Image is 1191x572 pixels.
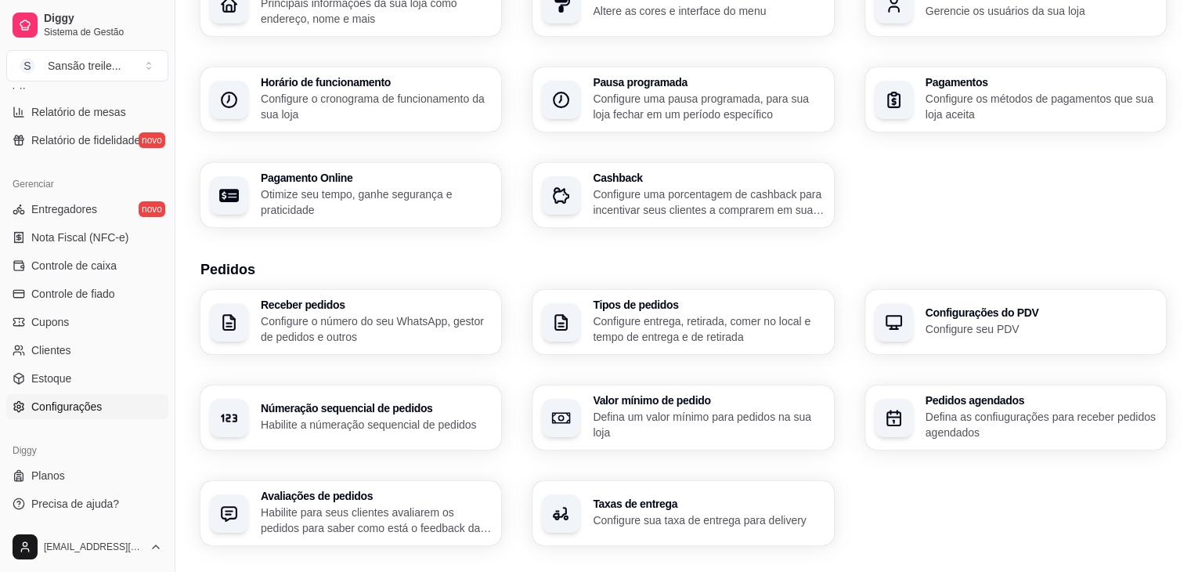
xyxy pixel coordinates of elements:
[44,26,162,38] span: Sistema de Gestão
[593,409,824,440] p: Defina um valor mínimo para pedidos na sua loja
[6,281,168,306] a: Controle de fiado
[31,342,71,358] span: Clientes
[6,394,168,419] a: Configurações
[926,3,1157,19] p: Gerencie os usuários da sua loja
[261,172,492,183] h3: Pagamento Online
[865,290,1166,354] button: Configurações do PDVConfigure seu PDV
[6,197,168,222] a: Entregadoresnovo
[31,132,140,148] span: Relatório de fidelidade
[261,186,492,218] p: Otimize seu tempo, ganhe segurança e praticidade
[31,201,97,217] span: Entregadores
[865,67,1166,132] button: PagamentosConfigure os métodos de pagamentos que sua loja aceita
[6,128,168,153] a: Relatório de fidelidadenovo
[31,468,65,483] span: Planos
[31,399,102,415] span: Configurações
[532,386,833,450] button: Valor mínimo de pedidoDefina um valor mínimo para pedidos na sua loja
[44,541,143,553] span: [EMAIL_ADDRESS][DOMAIN_NAME]
[926,91,1157,122] p: Configure os métodos de pagamentos que sua loja aceita
[200,67,501,132] button: Horário de funcionamentoConfigure o cronograma de funcionamento da sua loja
[31,258,117,273] span: Controle de caixa
[31,371,71,386] span: Estoque
[926,395,1157,406] h3: Pedidos agendados
[6,491,168,516] a: Precisa de ajuda?
[532,67,833,132] button: Pausa programadaConfigure uma pausa programada, para sua loja fechar em um período específico
[48,58,121,74] div: Sansão treile ...
[6,253,168,278] a: Controle de caixa
[6,310,168,335] a: Cupons
[6,366,168,391] a: Estoque
[6,463,168,488] a: Planos
[261,505,492,536] p: Habilite para seus clientes avaliarem os pedidos para saber como está o feedback da sua loja
[593,299,824,310] h3: Tipos de pedidos
[593,91,824,122] p: Configure uma pausa programada, para sua loja fechar em um período específico
[261,91,492,122] p: Configure o cronograma de funcionamento da sua loja
[532,163,833,227] button: CashbackConfigure uma porcentagem de cashback para incentivar seus clientes a comprarem em sua loja
[31,286,115,302] span: Controle de fiado
[593,498,824,509] h3: Taxas de entrega
[593,395,824,406] h3: Valor mínimo de pedido
[200,481,501,545] button: Avaliações de pedidosHabilite para seus clientes avaliarem os pedidos para saber como está o feed...
[20,58,35,74] span: S
[926,77,1157,88] h3: Pagamentos
[6,100,168,125] a: Relatório de mesas
[6,528,168,566] button: [EMAIL_ADDRESS][DOMAIN_NAME]
[593,77,824,88] h3: Pausa programada
[926,409,1157,440] p: Defina as confiugurações para receber pedidos agendados
[6,172,168,197] div: Gerenciar
[31,230,128,245] span: Nota Fiscal (NFC-e)
[593,3,824,19] p: Altere as cores e interface do menu
[44,12,162,26] span: Diggy
[593,512,824,528] p: Configure sua taxa de entrega para delivery
[200,290,501,354] button: Receber pedidosConfigure o número do seu WhatsApp, gestor de pedidos e outros
[865,386,1166,450] button: Pedidos agendadosDefina as confiugurações para receber pedidos agendados
[6,338,168,363] a: Clientes
[6,438,168,463] div: Diggy
[200,386,501,450] button: Númeração sequencial de pedidosHabilite a númeração sequencial de pedidos
[6,6,168,44] a: DiggySistema de Gestão
[31,496,119,512] span: Precisa de ajuda?
[926,321,1157,337] p: Configure seu PDV
[31,314,69,330] span: Cupons
[261,299,492,310] h3: Receber pedidos
[593,172,824,183] h3: Cashback
[6,50,168,81] button: Select a team
[200,259,1166,281] h3: Pedidos
[261,313,492,345] p: Configure o número do seu WhatsApp, gestor de pedidos e outros
[532,290,833,354] button: Tipos de pedidosConfigure entrega, retirada, comer no local e tempo de entrega e de retirada
[261,77,492,88] h3: Horário de funcionamento
[261,403,492,414] h3: Númeração sequencial de pedidos
[31,104,126,120] span: Relatório de mesas
[593,313,824,345] p: Configure entrega, retirada, comer no local e tempo de entrega e de retirada
[6,225,168,250] a: Nota Fiscal (NFC-e)
[926,307,1157,318] h3: Configurações do PDV
[593,186,824,218] p: Configure uma porcentagem de cashback para incentivar seus clientes a comprarem em sua loja
[261,491,492,501] h3: Avaliações de pedidos
[532,481,833,545] button: Taxas de entregaConfigure sua taxa de entrega para delivery
[261,417,492,433] p: Habilite a númeração sequencial de pedidos
[200,163,501,227] button: Pagamento OnlineOtimize seu tempo, ganhe segurança e praticidade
